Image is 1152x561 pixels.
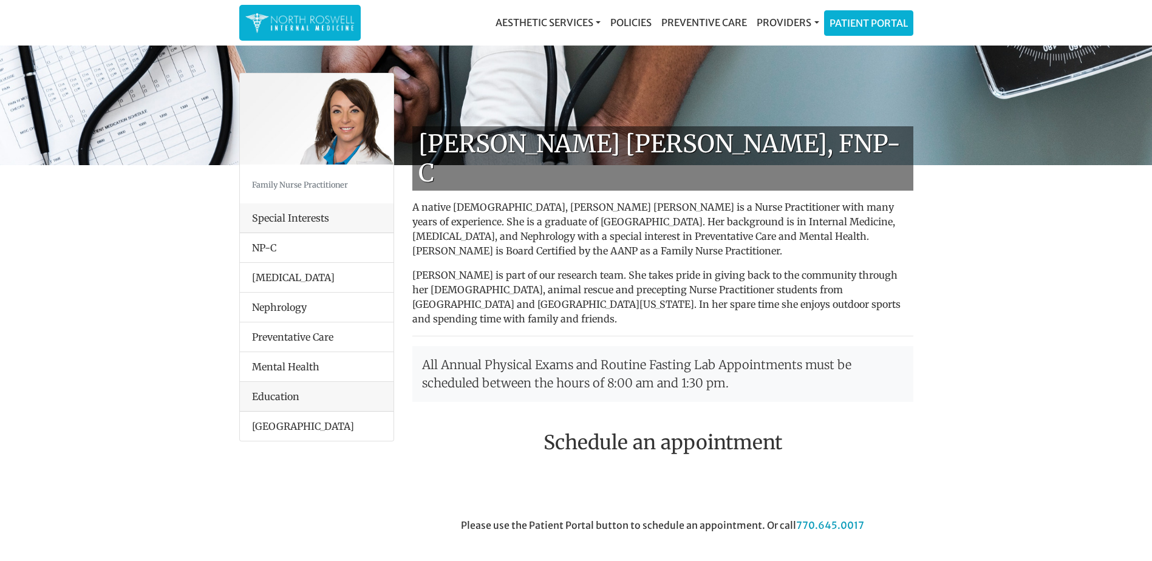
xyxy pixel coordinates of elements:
li: Preventative Care [240,322,394,352]
p: All Annual Physical Exams and Routine Fasting Lab Appointments must be scheduled between the hour... [412,346,913,402]
a: Policies [605,10,656,35]
img: Keela Weeks Leger, FNP-C [240,73,394,165]
li: NP-C [240,233,394,263]
a: 770.645.0017 [796,519,864,531]
li: Nephrology [240,292,394,322]
p: A native [DEMOGRAPHIC_DATA], [PERSON_NAME] [PERSON_NAME] is a Nurse Practitioner with many years ... [412,200,913,258]
div: Education [240,382,394,412]
div: Special Interests [240,203,394,233]
img: North Roswell Internal Medicine [245,11,355,35]
h2: Schedule an appointment [412,431,913,454]
li: [GEOGRAPHIC_DATA] [240,412,394,441]
li: Mental Health [240,352,394,382]
a: Patient Portal [825,11,913,35]
h1: [PERSON_NAME] [PERSON_NAME], FNP-C [412,126,913,191]
a: Providers [752,10,823,35]
small: Family Nurse Practitioner [252,180,348,189]
a: Aesthetic Services [491,10,605,35]
p: [PERSON_NAME] is part of our research team. She takes pride in giving back to the community throu... [412,268,913,326]
a: Preventive Care [656,10,752,35]
li: [MEDICAL_DATA] [240,262,394,293]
